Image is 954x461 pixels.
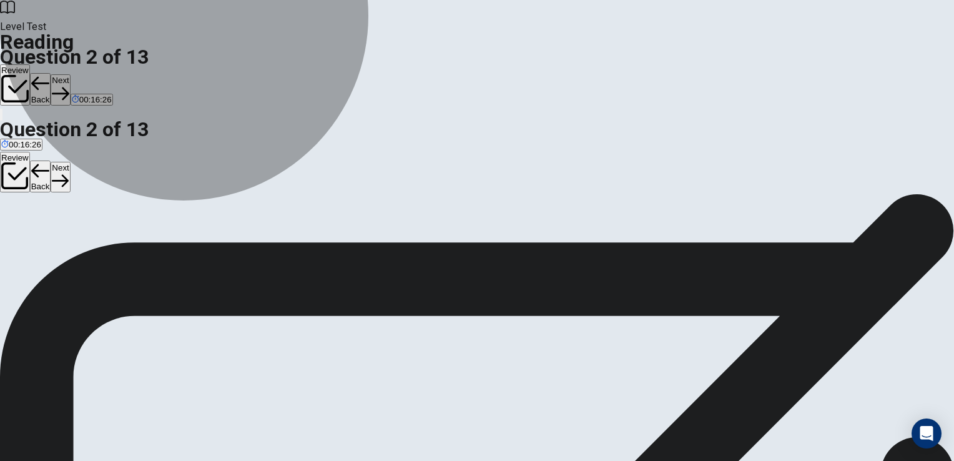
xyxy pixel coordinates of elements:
[79,95,112,104] span: 00:16:26
[51,162,70,192] button: Next
[30,161,51,193] button: Back
[9,140,41,149] span: 00:16:26
[71,94,113,106] button: 00:16:26
[30,73,51,106] button: Back
[51,74,70,105] button: Next
[912,419,942,449] div: Open Intercom Messenger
